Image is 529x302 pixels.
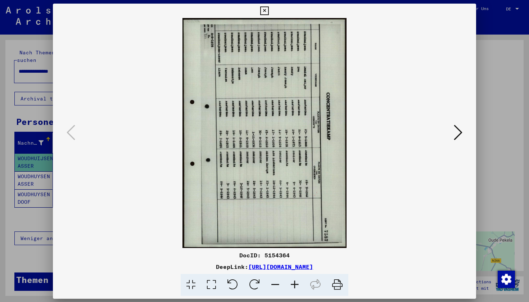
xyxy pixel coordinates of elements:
div: Zustimmung ändern [497,270,515,288]
img: 001.jpg [77,18,452,248]
div: DeepLink: [53,262,476,271]
a: [URL][DOMAIN_NAME] [248,263,313,270]
div: DocID: 5154364 [53,251,476,260]
img: Zustimmung ändern [498,271,515,288]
